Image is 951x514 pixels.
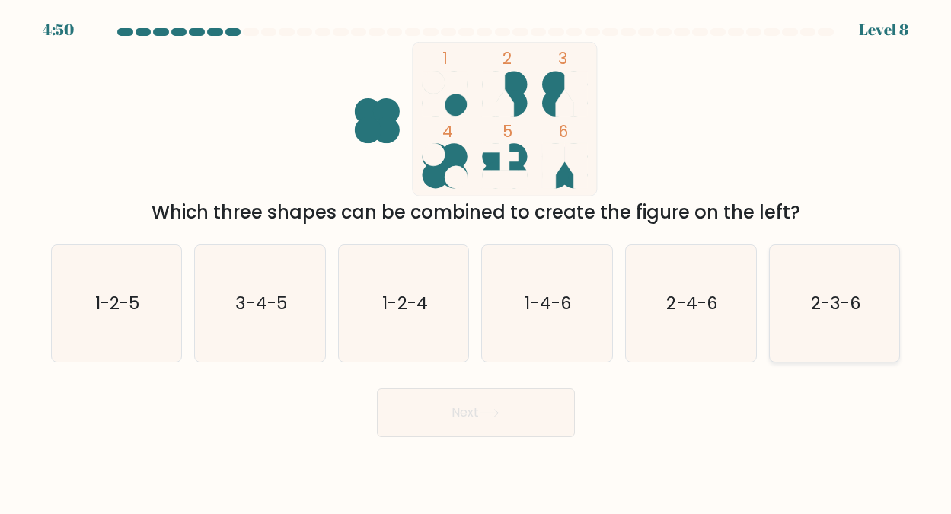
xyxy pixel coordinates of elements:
text: 2-4-6 [666,291,717,315]
tspan: 5 [502,120,512,142]
tspan: 4 [442,120,453,142]
text: 1-2-5 [95,291,139,315]
div: Level 8 [859,18,908,41]
text: 2-3-6 [811,291,861,315]
tspan: 2 [502,47,511,69]
tspan: 3 [557,47,566,69]
div: Which three shapes can be combined to create the figure on the left? [60,199,892,226]
div: 4:50 [43,18,74,41]
tspan: 1 [442,47,448,69]
text: 1-4-6 [525,291,572,315]
text: 1-2-4 [382,291,427,315]
button: Next [377,388,575,437]
tspan: 6 [557,120,567,142]
text: 3-4-5 [236,291,287,315]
